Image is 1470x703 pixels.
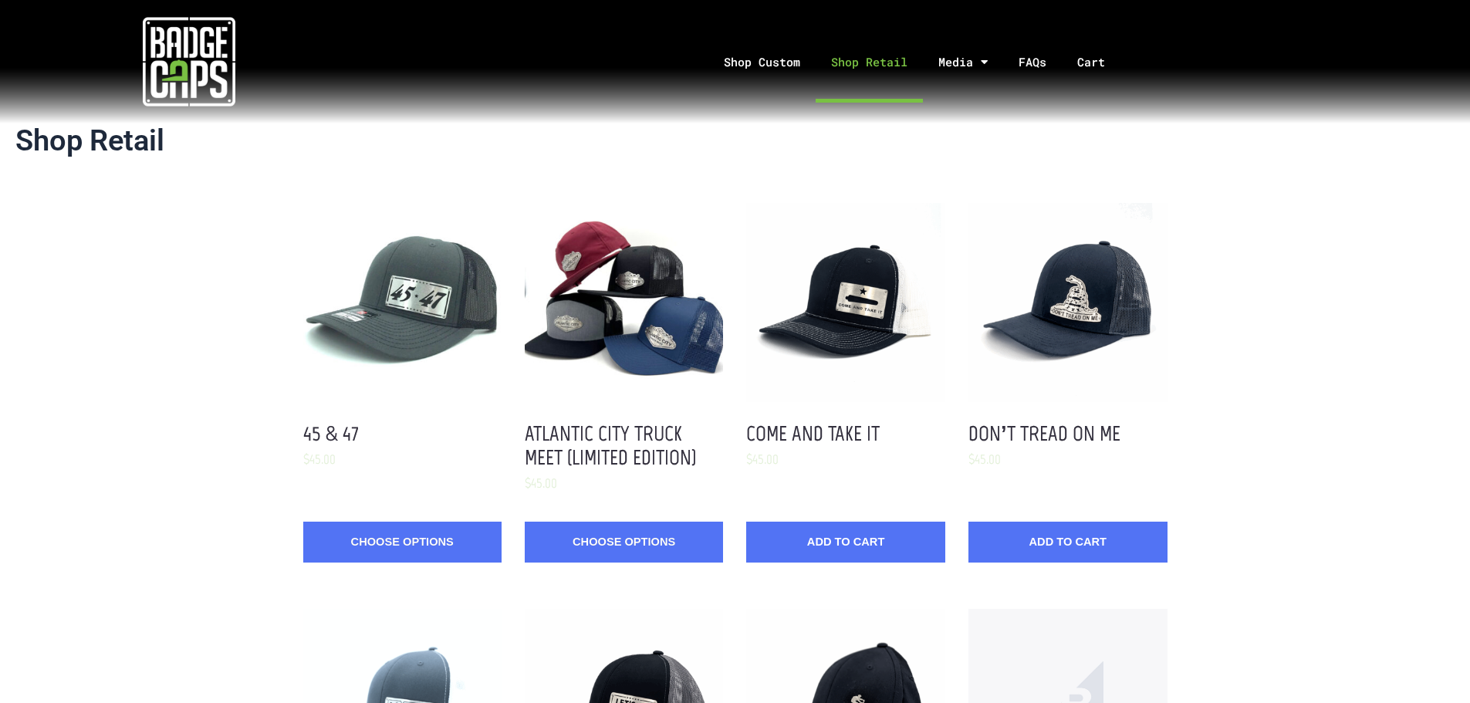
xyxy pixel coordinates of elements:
a: Choose Options [525,522,723,563]
a: Come and Take It [746,421,880,446]
span: $45.00 [525,475,557,492]
button: Add to Cart [968,522,1167,563]
nav: Menu [377,22,1470,103]
a: Cart [1062,22,1140,103]
h1: Shop Retail [15,123,1455,159]
a: FAQs [1003,22,1062,103]
a: Shop Custom [708,22,816,103]
button: Atlantic City Truck Meet Hat Options [525,203,723,401]
a: 45 & 47 [303,421,359,446]
a: Media [923,22,1003,103]
a: Shop Retail [816,22,923,103]
span: $45.00 [968,451,1001,468]
span: $45.00 [303,451,336,468]
img: badgecaps white logo with green acccent [143,15,235,108]
a: Don’t Tread on Me [968,421,1120,446]
a: Choose Options [303,522,502,563]
span: $45.00 [746,451,779,468]
a: Atlantic City Truck Meet (Limited Edition) [525,421,696,470]
button: Add to Cart [746,522,945,563]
